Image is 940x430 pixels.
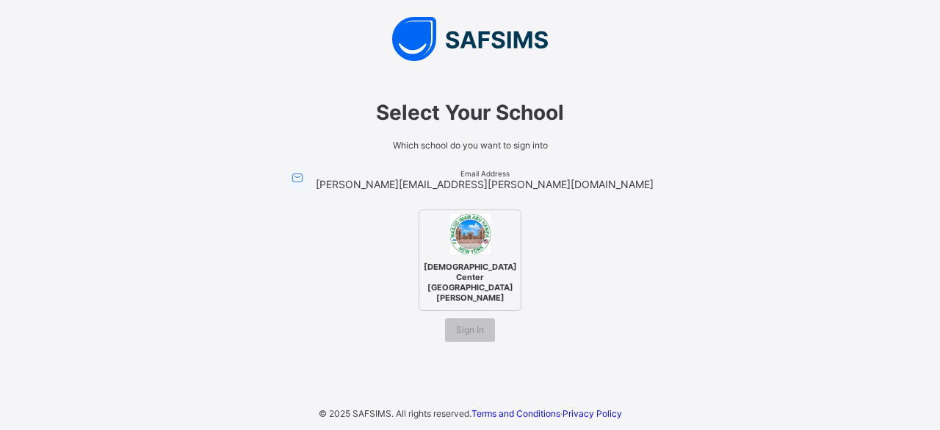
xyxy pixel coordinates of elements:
a: Privacy Policy [563,408,622,419]
span: © 2025 SAFSIMS. All rights reserved. [319,408,471,419]
img: Islamic Center Imam Abu Hanifa [450,214,491,254]
span: Select Your School [264,100,676,125]
span: Email Address [316,169,654,178]
span: [DEMOGRAPHIC_DATA] Center [GEOGRAPHIC_DATA][PERSON_NAME] [420,258,521,307]
a: Terms and Conditions [471,408,560,419]
span: [PERSON_NAME][EMAIL_ADDRESS][PERSON_NAME][DOMAIN_NAME] [316,178,654,190]
span: · [471,408,622,419]
span: Sign In [456,324,484,335]
img: SAFSIMS Logo [250,17,690,61]
span: Which school do you want to sign into [264,140,676,151]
